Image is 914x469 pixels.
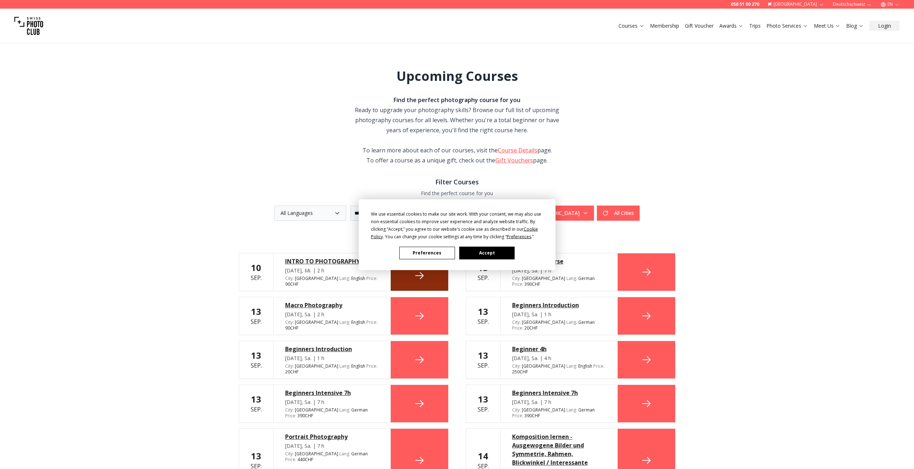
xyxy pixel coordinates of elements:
[358,199,555,270] div: Cookie Consent Prompt
[371,210,543,240] div: We use essential cookies to make our site work. With your consent, we may also use non-essential ...
[399,247,455,259] button: Preferences
[459,247,514,259] button: Accept
[507,233,531,239] span: Preferences
[371,226,538,239] span: Cookie Policy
